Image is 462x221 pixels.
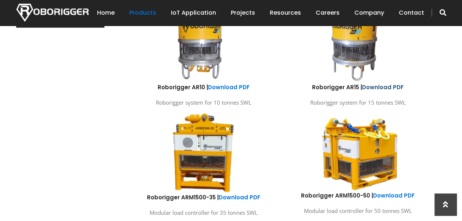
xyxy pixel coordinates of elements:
[132,98,275,108] p: Roborigger system for 10 tonnes SWL
[399,1,424,24] a: Contact
[132,208,275,218] p: Modular load controller for 35 tonnes SWL
[286,206,430,216] p: Modular load controller for 50 tonnes SWL
[286,83,430,91] h6: Roborigger AR15 |
[231,1,255,24] a: Projects
[132,193,275,201] h6: Roborigger ARM1500-35 |
[286,192,430,199] h6: Roborigger ARM1500-50 |
[16,4,89,22] img: Nortech
[219,193,260,201] a: Download PDF
[316,1,340,24] a: Careers
[373,192,415,199] a: Download PDF
[270,1,301,24] a: Resources
[129,1,156,24] a: Products
[97,1,115,24] a: Home
[362,83,404,91] a: Download PDF
[171,1,216,24] a: IoT Application
[354,1,384,24] a: Company
[286,98,430,108] p: Roborigger system for 15 tonnes SWL
[132,83,275,91] h6: Roborigger AR10 |
[208,83,250,91] a: Download PDF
